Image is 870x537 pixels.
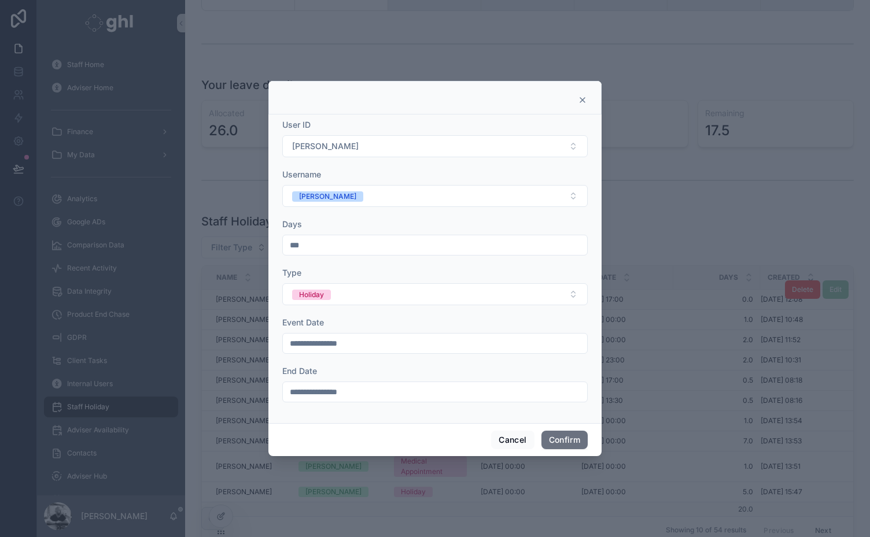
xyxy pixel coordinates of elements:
button: Select Button [282,283,588,305]
button: Confirm [541,431,588,449]
button: Select Button [282,185,588,207]
span: Type [282,268,301,277]
span: End Date [282,366,317,376]
div: [PERSON_NAME] [299,191,356,202]
button: Select Button [282,135,588,157]
span: Username [282,169,321,179]
div: Holiday [299,290,324,300]
span: Event Date [282,317,324,327]
button: Cancel [491,431,534,449]
span: [PERSON_NAME] [292,140,359,152]
span: User ID [282,120,311,129]
span: Days [282,219,302,229]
